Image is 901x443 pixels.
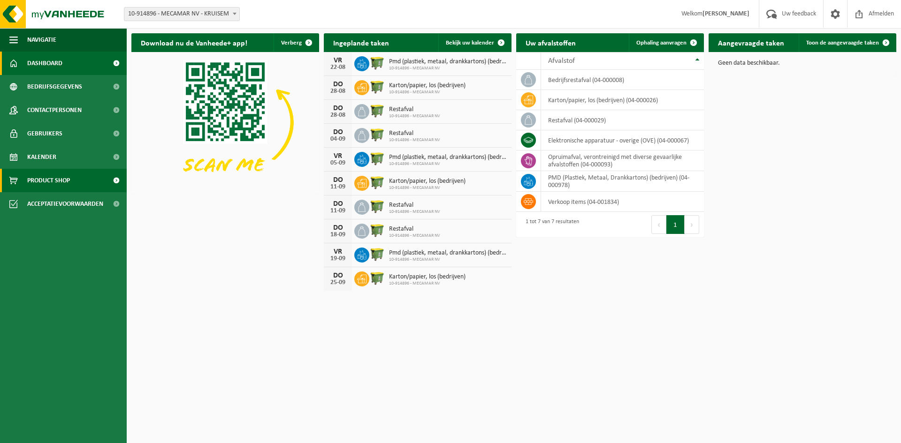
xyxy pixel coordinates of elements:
td: bedrijfsrestafval (04-000008) [541,70,704,90]
div: 11-09 [328,208,347,214]
div: 04-09 [328,136,347,143]
span: 10-914896 - MECAMAR NV [389,113,440,119]
span: Contactpersonen [27,98,82,122]
span: 10-914896 - MECAMAR NV - KRUISEM [124,7,240,21]
img: WB-1100-HPE-GN-50 [369,222,385,238]
span: Ophaling aanvragen [636,40,687,46]
div: DO [328,128,347,136]
button: Previous [651,215,666,234]
p: Geen data beschikbaar. [718,60,887,67]
button: Next [685,215,699,234]
div: 22-08 [328,64,347,71]
td: restafval (04-000029) [541,110,704,130]
img: WB-1100-HPE-GN-50 [369,198,385,214]
a: Ophaling aanvragen [629,33,703,52]
td: opruimafval, verontreinigd met diverse gevaarlijke afvalstoffen (04-000093) [541,150,704,171]
span: 10-914896 - MECAMAR NV [389,209,440,215]
span: 10-914896 - MECAMAR NV [389,161,507,167]
td: PMD (Plastiek, Metaal, Drankkartons) (bedrijven) (04-000978) [541,171,704,192]
span: Bedrijfsgegevens [27,75,82,98]
span: 10-914896 - MECAMAR NV [389,233,440,239]
img: Download de VHEPlus App [131,52,319,193]
img: WB-1100-HPE-GN-50 [369,79,385,95]
div: DO [328,105,347,112]
span: Restafval [389,130,440,137]
span: Navigatie [27,28,56,52]
span: Toon de aangevraagde taken [806,40,879,46]
div: VR [328,152,347,160]
div: 05-09 [328,160,347,166]
span: Dashboard [27,52,62,75]
span: 10-914896 - MECAMAR NV [389,281,466,286]
span: 10-914896 - MECAMAR NV [389,66,507,71]
div: 18-09 [328,232,347,238]
span: Karton/papier, los (bedrijven) [389,82,466,90]
td: elektronische apparatuur - overige (OVE) (04-000067) [541,130,704,150]
span: Pmd (plastiek, metaal, drankkartons) (bedrijven) [389,154,507,161]
div: 1 tot 7 van 7 resultaten [521,214,579,235]
h2: Download nu de Vanheede+ app! [131,33,257,52]
img: WB-1100-HPE-GN-50 [369,150,385,166]
h2: Aangevraagde taken [709,33,794,52]
div: DO [328,176,347,184]
span: 10-914896 - MECAMAR NV [389,137,440,143]
img: WB-1100-HPE-GN-50 [369,174,385,190]
div: DO [328,200,347,208]
div: VR [328,248,347,255]
div: 25-09 [328,279,347,286]
td: karton/papier, los (bedrijven) (04-000026) [541,90,704,110]
div: DO [328,81,347,88]
img: WB-1100-HPE-GN-50 [369,246,385,262]
div: 28-08 [328,112,347,119]
div: 28-08 [328,88,347,95]
div: DO [328,272,347,279]
a: Toon de aangevraagde taken [799,33,895,52]
h2: Uw afvalstoffen [516,33,585,52]
span: Verberg [281,40,302,46]
span: Product Shop [27,169,70,192]
span: 10-914896 - MECAMAR NV [389,90,466,95]
img: WB-1100-HPE-GN-50 [369,270,385,286]
span: Kalender [27,145,56,169]
span: Gebruikers [27,122,62,145]
h2: Ingeplande taken [324,33,398,52]
span: Pmd (plastiek, metaal, drankkartons) (bedrijven) [389,58,507,66]
span: Restafval [389,202,440,209]
span: Acceptatievoorwaarden [27,192,103,216]
span: 10-914896 - MECAMAR NV [389,185,466,191]
strong: [PERSON_NAME] [702,10,749,17]
button: Verberg [274,33,318,52]
div: VR [328,57,347,64]
span: 10-914896 - MECAMAR NV - KRUISEM [124,8,239,21]
div: 19-09 [328,255,347,262]
span: Pmd (plastiek, metaal, drankkartons) (bedrijven) [389,249,507,257]
span: Bekijk uw kalender [446,40,494,46]
button: 1 [666,215,685,234]
span: Karton/papier, los (bedrijven) [389,178,466,185]
img: WB-1100-HPE-GN-50 [369,103,385,119]
span: Afvalstof [548,57,575,65]
div: DO [328,224,347,232]
a: Bekijk uw kalender [438,33,511,52]
span: Restafval [389,106,440,113]
td: verkoop items (04-001834) [541,192,704,212]
span: Karton/papier, los (bedrijven) [389,273,466,281]
div: 11-09 [328,184,347,190]
img: WB-1100-HPE-GN-50 [369,127,385,143]
span: Restafval [389,225,440,233]
span: 10-914896 - MECAMAR NV [389,257,507,263]
img: WB-1100-HPE-GN-50 [369,55,385,71]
